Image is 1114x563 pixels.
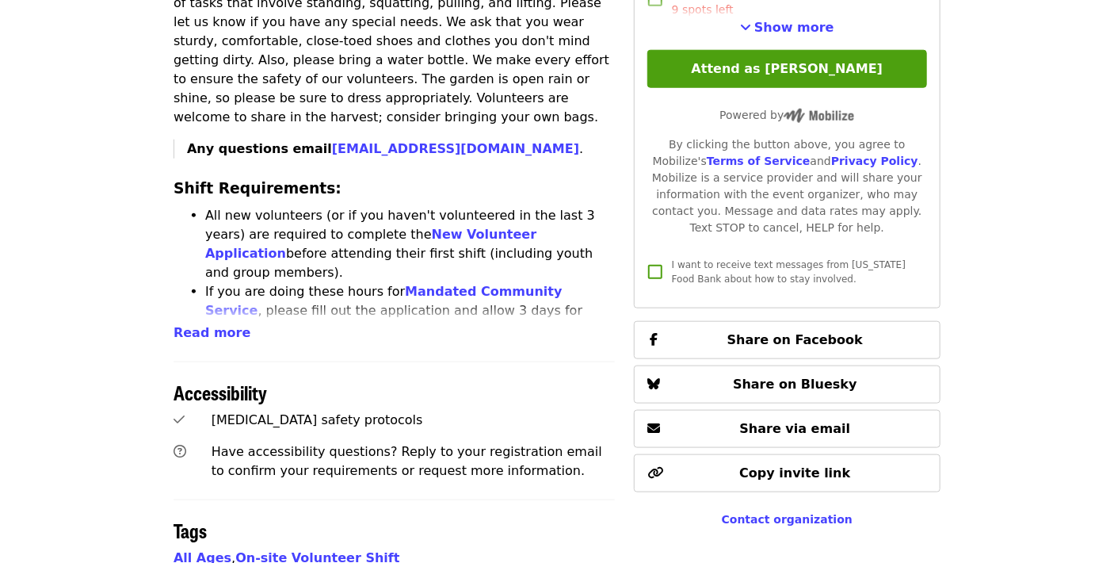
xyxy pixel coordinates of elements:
[740,421,851,436] span: Share via email
[707,155,811,167] a: Terms of Service
[719,109,854,121] span: Powered by
[634,454,940,492] button: Copy invite link
[187,140,615,159] p: .
[174,378,267,406] span: Accessibility
[205,284,563,318] a: Mandated Community Service
[212,411,615,430] div: [MEDICAL_DATA] safety protocols
[733,377,857,392] span: Share on Bluesky
[647,136,927,236] div: By clicking the button above, you agree to Mobilize's and . Mobilize is a service provider and wi...
[754,20,834,35] span: Show more
[187,141,579,156] strong: Any questions email
[174,180,341,197] strong: Shift Requirements:
[727,332,863,347] span: Share on Facebook
[647,50,927,88] button: Attend as [PERSON_NAME]
[634,321,940,359] button: Share on Facebook
[205,206,615,282] li: All new volunteers (or if you haven't volunteered in the last 3 years) are required to complete t...
[672,3,734,16] span: 9 spots left
[332,141,579,156] a: [EMAIL_ADDRESS][DOMAIN_NAME]
[212,444,602,478] span: Have accessibility questions? Reply to your registration email to confirm your requirements or re...
[740,18,834,37] button: See more timeslots
[174,444,186,459] i: question-circle icon
[722,513,853,526] a: Contact organization
[634,410,940,448] button: Share via email
[174,516,207,544] span: Tags
[672,259,906,285] span: I want to receive text messages from [US_STATE] Food Bank about how to stay involved.
[174,324,250,343] button: Read more
[784,109,854,123] img: Powered by Mobilize
[831,155,918,167] a: Privacy Policy
[205,282,615,358] li: If you are doing these hours for , please fill out the application and allow 3 days for approval....
[739,465,850,481] span: Copy invite link
[634,366,940,404] button: Share on Bluesky
[174,325,250,340] span: Read more
[174,412,185,427] i: check icon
